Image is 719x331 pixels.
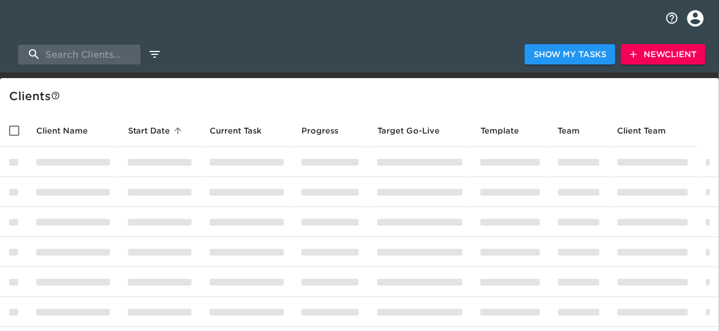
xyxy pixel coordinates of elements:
span: This is the next Task in this Hub that should be completed [210,124,262,137]
input: search [18,45,141,65]
span: Template [480,124,534,137]
svg: This is a list of all of your clients and clients shared with you [51,91,60,100]
div: Client s [9,87,714,105]
button: notifications [658,5,686,32]
span: Client Name [36,124,103,137]
button: NewClient [621,44,705,65]
span: Client Team [618,124,681,137]
button: profile [679,2,712,35]
button: Show My Tasks [525,44,615,65]
span: Current Task [210,124,276,137]
span: Calculated based on the start date and the duration of all Tasks contained in this Hub. [377,124,440,137]
span: Progress [301,124,353,137]
button: edit [145,45,164,64]
span: Start Date [128,124,185,137]
span: Team [558,124,595,137]
span: New Client [630,48,696,62]
span: Target Go-Live [377,124,454,137]
span: Show My Tasks [534,48,606,62]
